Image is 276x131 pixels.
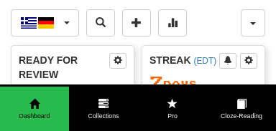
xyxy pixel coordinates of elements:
span: Cloze-Reading [207,112,276,121]
span: 7 [149,72,163,92]
span: Collections [69,112,138,121]
button: More stats [158,9,187,37]
button: Add sentence to collection [122,9,151,37]
div: Streak [149,53,219,67]
span: Pro [138,112,207,121]
div: Day s [149,73,257,92]
div: Ready for Review [19,53,109,82]
a: (EDT) [193,56,216,66]
button: Search sentences [86,9,115,37]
